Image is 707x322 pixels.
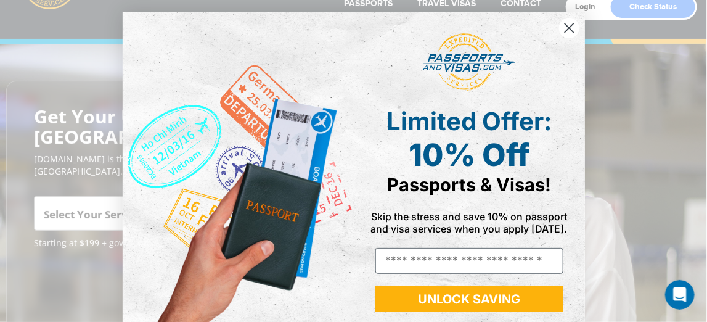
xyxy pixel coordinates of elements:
[409,136,529,173] span: 10% Off
[386,106,552,136] span: Limited Offer:
[665,280,695,310] iframe: Intercom live chat
[423,33,515,91] img: passports and visas
[558,17,580,39] button: Close dialog
[371,210,568,235] span: Skip the stress and save 10% on passport and visa services when you apply [DATE].
[387,174,551,196] span: Passports & Visas!
[375,286,563,312] button: UNLOCK SAVING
